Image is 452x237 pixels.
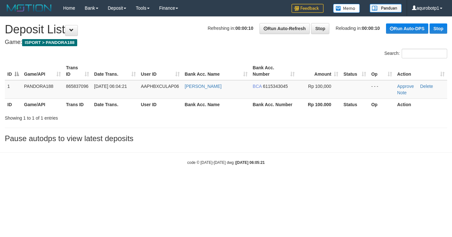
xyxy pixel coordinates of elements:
[63,98,92,110] th: Trans ID
[259,23,310,34] a: Run Auto-Refresh
[185,84,222,89] a: [PERSON_NAME]
[5,39,447,46] h4: Game:
[341,62,369,80] th: Status: activate to sort column ascending
[402,49,447,58] input: Search:
[138,62,182,80] th: User ID: activate to sort column ascending
[5,98,21,110] th: ID
[397,90,407,95] a: Note
[333,4,360,13] img: Button%20Memo.svg
[5,62,21,80] th: ID: activate to sort column descending
[21,80,63,99] td: PANDORA188
[5,3,53,13] img: MOTION_logo.png
[66,84,88,89] span: 865837096
[92,98,138,110] th: Date Trans.
[138,98,182,110] th: User ID
[369,98,395,110] th: Op
[5,23,447,36] h1: Deposit List
[341,98,369,110] th: Status
[297,98,341,110] th: Rp 100.000
[369,62,395,80] th: Op: activate to sort column ascending
[384,49,447,58] label: Search:
[182,98,250,110] th: Bank Acc. Name
[250,62,297,80] th: Bank Acc. Number: activate to sort column ascending
[336,26,380,31] span: Reloading in:
[5,112,184,121] div: Showing 1 to 1 of 1 entries
[263,84,288,89] span: Copy 6115343045 to clipboard
[235,26,253,31] strong: 00:00:10
[21,62,63,80] th: Game/API: activate to sort column ascending
[21,98,63,110] th: Game/API
[182,62,250,80] th: Bank Acc. Name: activate to sort column ascending
[92,62,138,80] th: Date Trans.: activate to sort column ascending
[22,39,77,46] span: ISPORT > PANDORA188
[395,62,447,80] th: Action: activate to sort column ascending
[362,26,380,31] strong: 00:00:10
[292,4,324,13] img: Feedback.jpg
[395,98,447,110] th: Action
[369,80,395,99] td: - - -
[94,84,127,89] span: [DATE] 06:04:21
[63,62,92,80] th: Trans ID: activate to sort column ascending
[420,84,433,89] a: Delete
[370,4,402,13] img: panduan.png
[5,134,447,143] h3: Pause autodps to view latest deposits
[297,62,341,80] th: Amount: activate to sort column ascending
[311,23,329,34] a: Stop
[187,160,265,165] small: code © [DATE]-[DATE] dwg |
[430,23,447,34] a: Stop
[386,23,428,34] a: Run Auto-DPS
[208,26,253,31] span: Refreshing in:
[250,98,297,110] th: Bank Acc. Number
[308,84,331,89] span: Rp 100,000
[397,84,414,89] a: Approve
[236,160,265,165] strong: [DATE] 06:05:21
[5,80,21,99] td: 1
[141,84,179,89] span: AAPHBXCULAP06
[253,84,262,89] span: BCA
